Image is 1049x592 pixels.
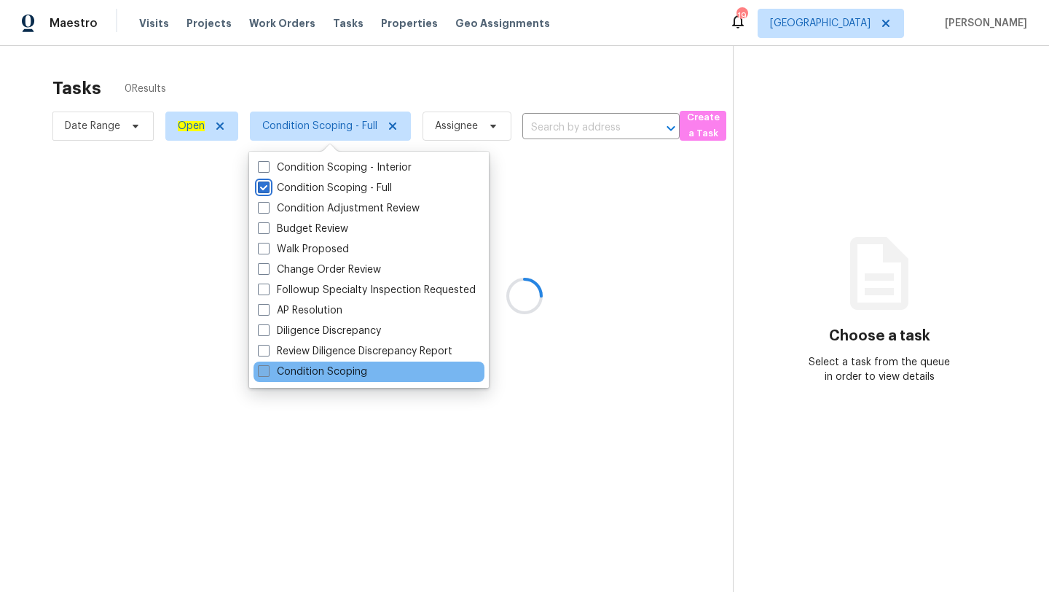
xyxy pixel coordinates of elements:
[258,344,452,359] label: Review Diligence Discrepancy Report
[258,160,412,175] label: Condition Scoping - Interior
[258,181,392,195] label: Condition Scoping - Full
[258,242,349,257] label: Walk Proposed
[736,9,747,23] div: 19
[258,324,381,338] label: Diligence Discrepancy
[258,262,381,277] label: Change Order Review
[258,201,420,216] label: Condition Adjustment Review
[258,303,342,318] label: AP Resolution
[258,222,348,236] label: Budget Review
[258,283,476,297] label: Followup Specialty Inspection Requested
[258,365,367,379] label: Condition Scoping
